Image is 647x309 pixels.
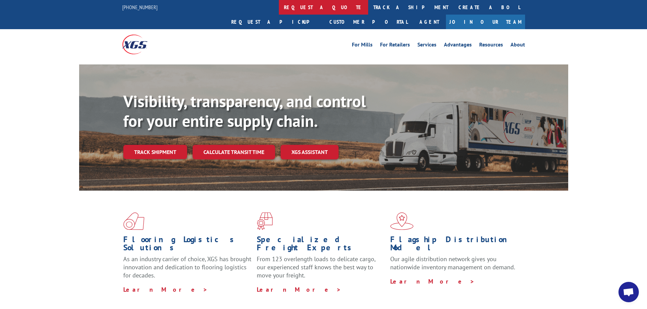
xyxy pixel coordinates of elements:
a: Join Our Team [446,15,525,29]
a: Agent [413,15,446,29]
a: Request a pickup [226,15,324,29]
a: XGS ASSISTANT [281,145,339,159]
a: For Mills [352,42,373,50]
a: Calculate transit time [193,145,275,159]
a: For Retailers [380,42,410,50]
a: Resources [479,42,503,50]
a: Learn More > [257,286,341,293]
a: Customer Portal [324,15,413,29]
a: Learn More > [390,277,475,285]
a: About [510,42,525,50]
b: Visibility, transparency, and control for your entire supply chain. [123,91,366,131]
a: Advantages [444,42,472,50]
span: Our agile distribution network gives you nationwide inventory management on demand. [390,255,515,271]
a: Track shipment [123,145,187,159]
img: xgs-icon-total-supply-chain-intelligence-red [123,212,144,230]
h1: Flagship Distribution Model [390,235,519,255]
a: Learn More > [123,286,208,293]
img: xgs-icon-flagship-distribution-model-red [390,212,414,230]
img: xgs-icon-focused-on-flooring-red [257,212,273,230]
span: As an industry carrier of choice, XGS has brought innovation and dedication to flooring logistics... [123,255,251,279]
a: [PHONE_NUMBER] [122,4,158,11]
div: Open chat [618,282,639,302]
h1: Specialized Freight Experts [257,235,385,255]
p: From 123 overlength loads to delicate cargo, our experienced staff knows the best way to move you... [257,255,385,285]
a: Services [417,42,436,50]
h1: Flooring Logistics Solutions [123,235,252,255]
